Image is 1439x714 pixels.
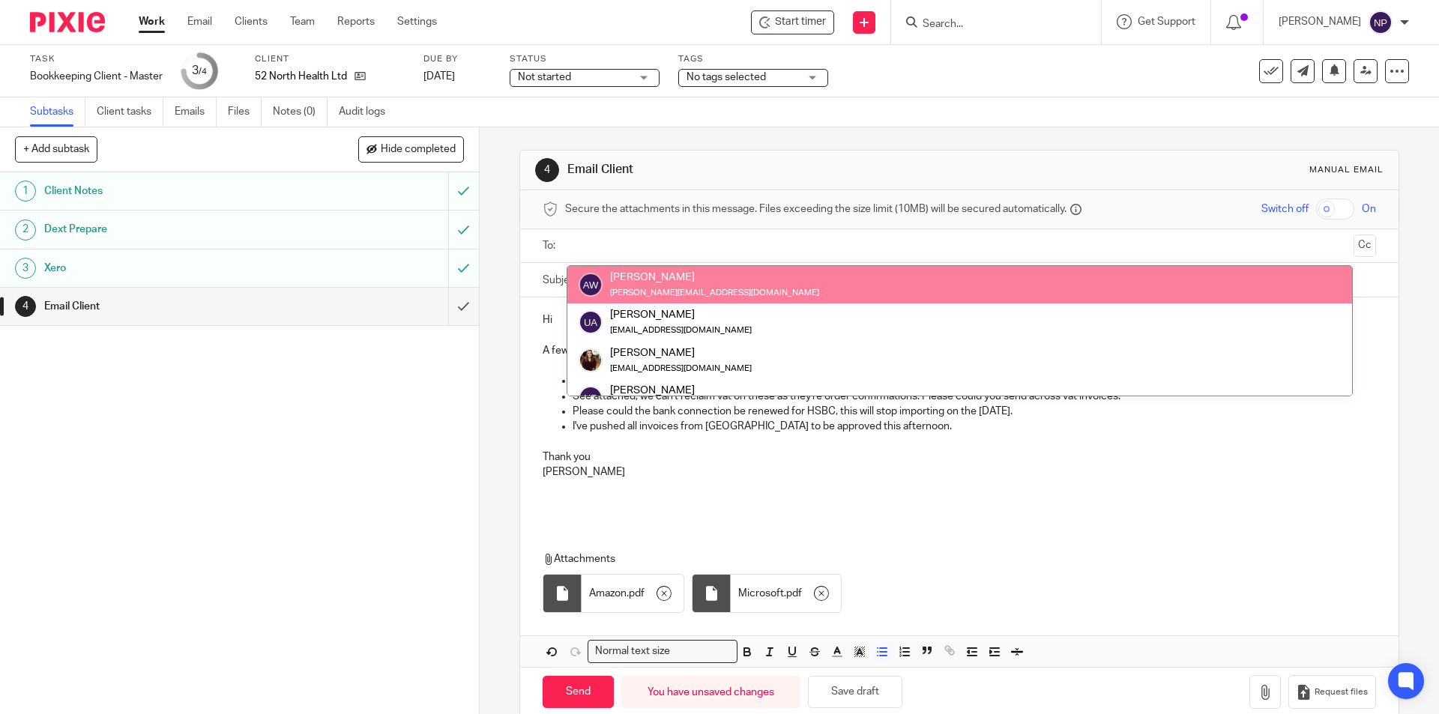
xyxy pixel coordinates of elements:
a: Client tasks [97,97,163,127]
img: Pixie [30,12,105,32]
a: Notes (0) [273,97,328,127]
p: Please could the bank connection be renewed for HSBC, this will stop importing on the [DATE]. [573,404,1375,419]
div: 3 [15,258,36,279]
button: + Add subtask [15,136,97,162]
button: Hide completed [358,136,464,162]
label: Task [30,53,163,65]
a: Files [228,97,262,127]
span: Not started [518,72,571,82]
a: Team [290,14,315,29]
p: 52 North Health Ltd [255,69,347,84]
div: 52 North Health Ltd - Bookkeeping Client - Master [751,10,834,34]
p: [PERSON_NAME] [1279,14,1361,29]
div: Bookkeeping Client - Master [30,69,163,84]
div: [PERSON_NAME] [610,345,752,360]
span: Microsoft [738,586,784,601]
span: Request files [1315,686,1368,698]
div: Manual email [1309,164,1384,176]
input: Search for option [675,644,728,659]
div: . [582,575,684,612]
label: Due by [423,53,491,65]
input: Send [543,676,614,708]
a: Settings [397,14,437,29]
span: Start timer [775,14,826,30]
span: Amazon [589,586,627,601]
img: MaxAcc_Sep21_ElliDeanPhoto_030.jpg [579,348,603,372]
div: [PERSON_NAME] [610,270,819,285]
div: You have unsaved changes [621,676,800,708]
div: . [731,575,841,612]
label: Client [255,53,405,65]
div: 2 [15,220,36,240]
small: [PERSON_NAME][EMAIL_ADDRESS][DOMAIN_NAME] [610,288,819,297]
a: Email [187,14,212,29]
h1: Xero [44,257,304,279]
span: [DATE] [423,71,455,82]
p: [PERSON_NAME] [543,465,1375,479]
div: 1 [15,181,36,202]
p: A few queries for the bookkeeping this week: [543,343,1375,358]
p: I've pushed all invoices from [GEOGRAPHIC_DATA] to be approved this afternoon. [573,419,1375,434]
a: Clients [235,14,268,29]
label: Subject: [543,273,582,288]
label: To: [543,238,559,253]
button: Save draft [808,676,902,708]
button: Cc [1354,235,1376,257]
span: pdf [786,586,802,601]
div: 4 [535,158,559,182]
a: Audit logs [339,97,396,127]
img: svg%3E [1369,10,1393,34]
span: Secure the attachments in this message. Files exceeding the size limit (10MB) will be secured aut... [565,202,1067,217]
p: Thank you [543,450,1375,465]
button: Request files [1288,675,1375,709]
span: No tags selected [687,72,766,82]
span: Normal text size [591,644,673,659]
small: /4 [199,67,207,76]
h1: Dext Prepare [44,218,304,240]
div: [PERSON_NAME] [610,307,752,322]
img: svg%3E [579,310,603,334]
small: [EMAIL_ADDRESS][DOMAIN_NAME] [610,326,752,334]
input: Search [921,18,1056,31]
h1: Email Client [567,162,992,178]
p: Attachments [543,551,1348,566]
a: Work [139,14,165,29]
h1: Client Notes [44,180,304,202]
h1: Email Client [44,295,304,318]
p: Hi [543,312,1375,327]
div: 3 [192,62,207,79]
label: Tags [678,53,828,65]
a: Subtasks [30,97,85,127]
img: svg%3E [579,386,603,410]
img: svg%3E [579,273,603,297]
span: Switch off [1261,202,1309,217]
div: [PERSON_NAME] [610,383,752,398]
div: 4 [15,296,36,317]
div: Search for option [588,640,737,663]
span: Hide completed [381,144,456,156]
small: [EMAIL_ADDRESS][DOMAIN_NAME] [610,364,752,372]
span: On [1362,202,1376,217]
a: Emails [175,97,217,127]
label: Status [510,53,660,65]
a: Reports [337,14,375,29]
span: Get Support [1138,16,1195,27]
span: pdf [629,586,645,601]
